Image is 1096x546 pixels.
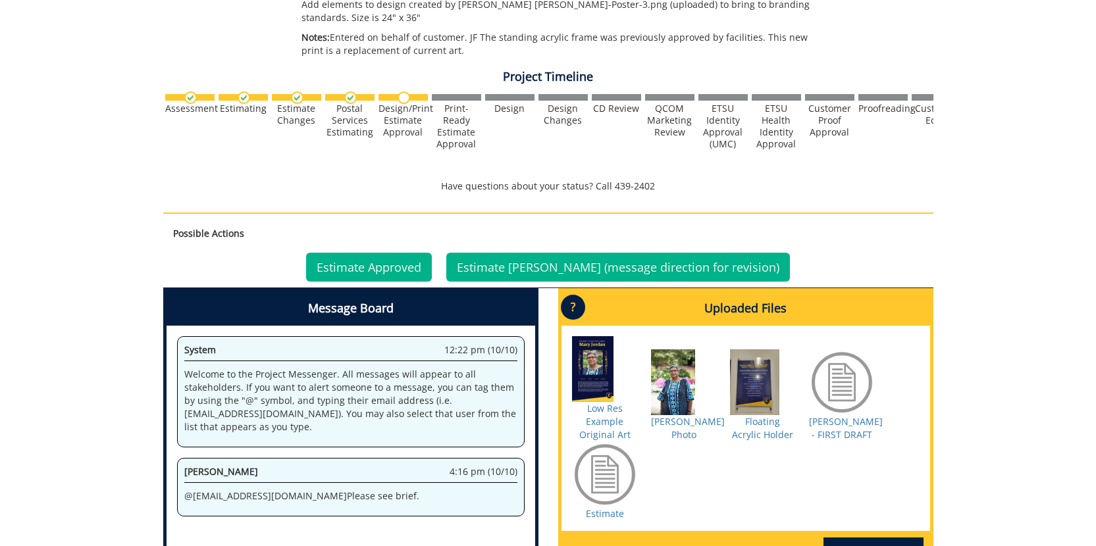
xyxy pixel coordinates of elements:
div: Design [485,103,535,114]
div: ETSU Health Identity Approval [752,103,801,150]
strong: Possible Actions [173,227,244,239]
span: 4:16 pm (10/10) [450,465,517,478]
h4: Uploaded Files [561,291,930,326]
div: Postal Services Estimating [325,103,375,138]
img: checkmark [238,91,250,104]
a: [PERSON_NAME] Photo [651,415,725,441]
p: @ [EMAIL_ADDRESS][DOMAIN_NAME] Please see brief. [184,489,517,503]
div: ETSU Identity Approval (UMC) [698,103,748,150]
div: Design Changes [538,103,588,126]
span: System [184,343,216,356]
img: checkmark [291,91,303,104]
a: Estimate [586,507,624,520]
div: Customer Edits [912,103,961,126]
div: Assessment [165,103,215,114]
img: no [398,91,410,104]
div: Print-Ready Estimate Approval [432,103,481,150]
img: checkmark [184,91,197,104]
div: Estimate Changes [272,103,321,126]
div: CD Review [592,103,641,114]
a: Low Res Example Original Art [579,402,631,441]
div: Customer Proof Approval [805,103,854,138]
p: Have questions about your status? Call 439-2402 [163,180,933,193]
a: Estimate Approved [306,253,432,282]
span: Notes: [301,31,330,43]
div: Estimating [219,103,268,114]
p: Entered on behalf of customer. JF The standing acrylic frame was previously approved by facilitie... [301,31,817,57]
h4: Message Board [167,291,535,326]
div: Proofreading [858,103,908,114]
div: Design/Print Estimate Approval [378,103,428,138]
a: Estimate [PERSON_NAME] (message direction for revision) [446,253,790,282]
p: Welcome to the Project Messenger. All messages will appear to all stakeholders. If you want to al... [184,368,517,434]
div: QCOM Marketing Review [645,103,694,138]
span: [PERSON_NAME] [184,465,258,478]
span: 12:22 pm (10/10) [444,343,517,357]
p: ? [561,295,585,320]
img: checkmark [344,91,357,104]
a: Floating Acrylic Holder [732,415,793,441]
a: [PERSON_NAME] - FIRST DRAFT [809,415,883,441]
h4: Project Timeline [163,70,933,84]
